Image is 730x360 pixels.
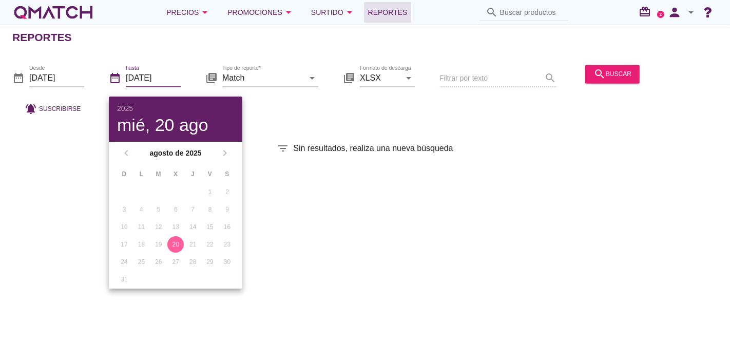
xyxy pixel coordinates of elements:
[167,240,184,249] div: 20
[202,165,218,183] th: V
[167,165,183,183] th: X
[117,105,234,112] div: 2025
[12,29,72,46] h2: Reportes
[222,70,304,86] input: Tipo de reporte*
[585,65,640,83] button: buscar
[199,6,211,18] i: arrow_drop_down
[116,165,132,183] th: D
[343,72,355,84] i: library_books
[664,5,685,20] i: person
[39,104,81,113] span: Suscribirse
[219,2,303,23] button: Promociones
[368,6,408,18] span: Reportes
[311,6,356,18] div: Surtido
[593,68,631,80] div: buscar
[227,6,295,18] div: Promociones
[136,148,216,159] strong: agosto de 2025
[25,103,39,115] i: notifications_active
[402,72,415,84] i: arrow_drop_down
[343,6,356,18] i: arrow_drop_down
[303,2,364,23] button: Surtido
[306,72,318,84] i: arrow_drop_down
[639,6,655,18] i: redeem
[29,70,84,86] input: Desde
[500,4,563,21] input: Buscar productos
[150,165,166,183] th: M
[117,116,234,134] div: mié, 20 ago
[205,72,218,84] i: library_books
[166,6,211,18] div: Precios
[12,2,94,23] a: white-qmatch-logo
[293,142,453,155] span: Sin resultados, realiza una nueva búsqueda
[660,12,662,16] text: 2
[219,165,235,183] th: S
[364,2,412,23] a: Reportes
[657,11,664,18] a: 2
[16,100,89,118] button: Suscribirse
[126,70,181,86] input: hasta
[158,2,219,23] button: Precios
[109,72,121,84] i: date_range
[277,142,289,155] i: filter_list
[282,6,295,18] i: arrow_drop_down
[167,236,184,253] button: 20
[486,6,498,18] i: search
[685,6,697,18] i: arrow_drop_down
[185,165,201,183] th: J
[360,70,400,86] input: Formato de descarga
[133,165,149,183] th: L
[593,68,606,80] i: search
[12,72,25,84] i: date_range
